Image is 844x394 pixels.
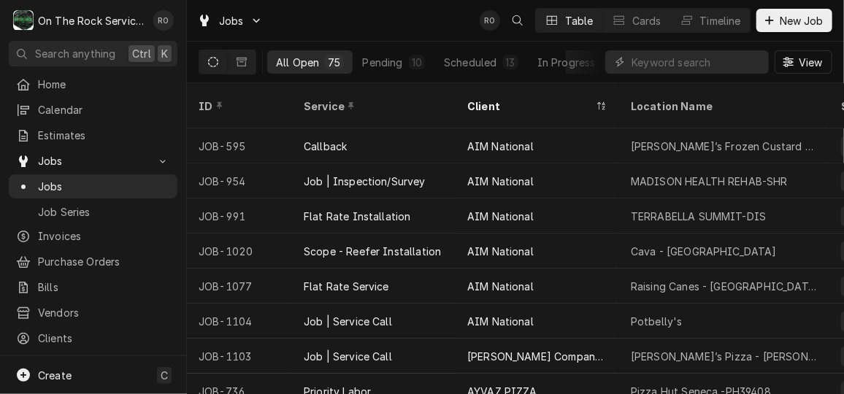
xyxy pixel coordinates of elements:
span: Jobs [219,13,244,28]
div: JOB-595 [187,128,292,163]
div: JOB-1103 [187,339,292,374]
div: Job | Service Call [304,349,392,364]
span: Purchase Orders [38,254,170,269]
div: Rich Ortega's Avatar [153,10,174,31]
div: Table [565,13,594,28]
div: Raising Canes - [GEOGRAPHIC_DATA] [GEOGRAPHIC_DATA] [631,279,818,294]
div: JOB-991 [187,198,292,233]
div: On The Rock Services's Avatar [13,10,34,31]
a: Job Series [9,200,177,224]
a: Go to Jobs [191,9,269,33]
span: Jobs [38,179,170,194]
a: Calendar [9,98,177,122]
div: Flat Rate Installation [304,209,411,224]
div: On The Rock Services [38,13,145,28]
div: Job | Inspection/Survey [304,174,426,189]
div: JOB-1077 [187,269,292,304]
a: Purchase Orders [9,250,177,274]
a: Estimates [9,123,177,147]
span: K [161,46,168,61]
span: Estimates [38,128,170,143]
div: 75 [328,55,340,70]
div: In Progress [537,55,596,70]
div: Cards [632,13,661,28]
div: AIM National [467,139,534,154]
a: Jobs [9,174,177,198]
span: Home [38,77,170,92]
span: New Job [777,13,826,28]
button: Open search [506,9,529,32]
span: View [796,55,826,70]
a: Home [9,72,177,96]
div: [PERSON_NAME] Company LLC [467,349,607,364]
div: AIM National [467,314,534,329]
span: Invoices [38,228,170,244]
div: Potbelly's [631,314,683,329]
button: Search anythingCtrlK [9,41,177,66]
div: AIM National [467,174,534,189]
div: ID [199,98,277,114]
span: Job Series [38,204,170,220]
span: Calendar [38,102,170,117]
div: Cava - [GEOGRAPHIC_DATA] [631,244,777,259]
div: 10 [412,55,422,70]
a: Invoices [9,224,177,248]
span: Search anything [35,46,115,61]
span: C [161,368,168,383]
span: Jobs [38,153,148,169]
button: View [775,50,832,74]
a: Vendors [9,301,177,325]
div: JOB-954 [187,163,292,198]
a: Go to Jobs [9,149,177,173]
div: Pending [363,55,403,70]
div: 13 [506,55,515,70]
a: Bills [9,275,177,299]
div: RO [153,10,174,31]
div: Scope - Reefer Installation [304,244,441,259]
a: Clients [9,326,177,350]
button: New Job [756,9,832,32]
div: Job | Service Call [304,314,392,329]
div: JOB-1020 [187,233,292,269]
span: Vendors [38,305,170,320]
span: Ctrl [132,46,151,61]
a: Go to Pricebook [9,352,177,376]
div: Flat Rate Service [304,279,389,294]
div: Service [304,98,441,114]
div: JOB-1104 [187,304,292,339]
div: AIM National [467,244,534,259]
span: Bills [38,279,170,295]
div: MADISON HEALTH REHAB-SHR [631,174,788,189]
div: Scheduled [444,55,496,70]
div: [PERSON_NAME]’s Pizza - [PERSON_NAME] [631,349,818,364]
div: Client [467,98,593,114]
div: AIM National [467,209,534,224]
div: Rich Ortega's Avatar [480,10,500,31]
div: All Open [276,55,319,70]
div: AIM National [467,279,534,294]
input: Keyword search [632,50,761,74]
div: RO [480,10,500,31]
div: Timeline [700,13,741,28]
div: [PERSON_NAME]’s Frozen Custard - [GEOGRAPHIC_DATA] [631,139,818,154]
div: TERRABELLA SUMMIT-DIS [631,209,766,224]
span: Clients [38,331,170,346]
div: Location Name [631,98,815,114]
div: Callback [304,139,347,154]
div: O [13,10,34,31]
span: Create [38,369,72,382]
